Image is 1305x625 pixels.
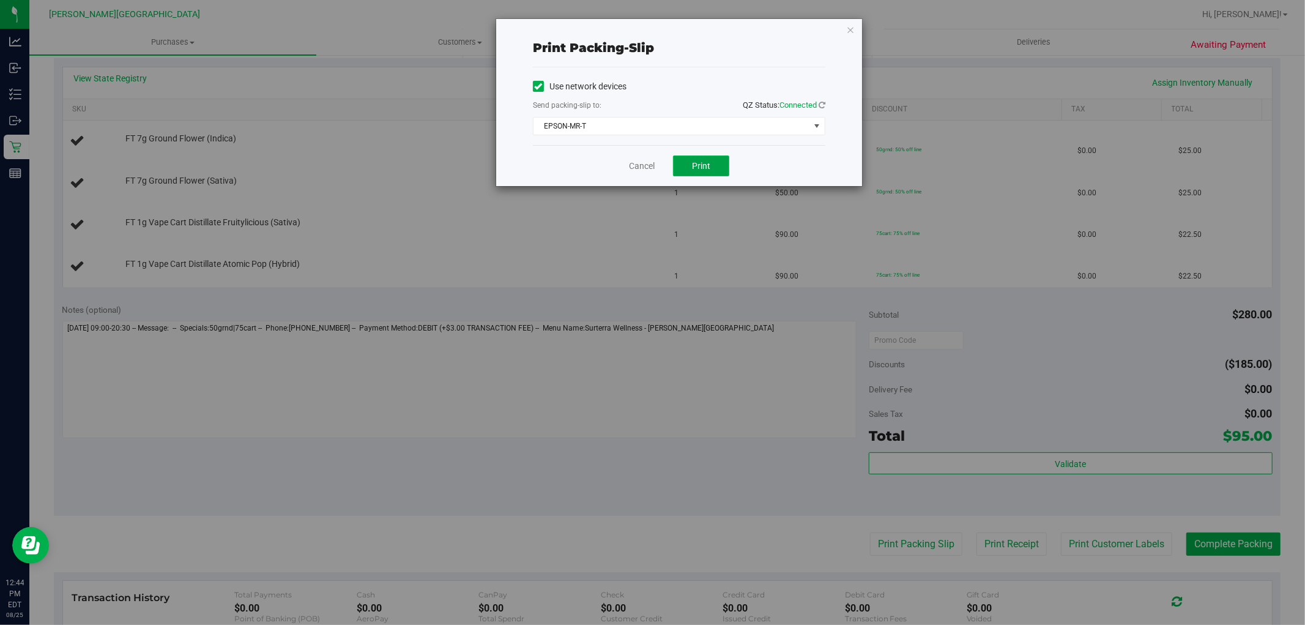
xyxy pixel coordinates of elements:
[12,527,49,564] iframe: Resource center
[809,118,825,135] span: select
[533,80,626,93] label: Use network devices
[533,40,654,55] span: Print packing-slip
[692,161,710,171] span: Print
[673,155,729,176] button: Print
[533,100,601,111] label: Send packing-slip to:
[779,100,817,110] span: Connected
[534,118,809,135] span: EPSON-MR-T
[743,100,825,110] span: QZ Status:
[629,160,655,173] a: Cancel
